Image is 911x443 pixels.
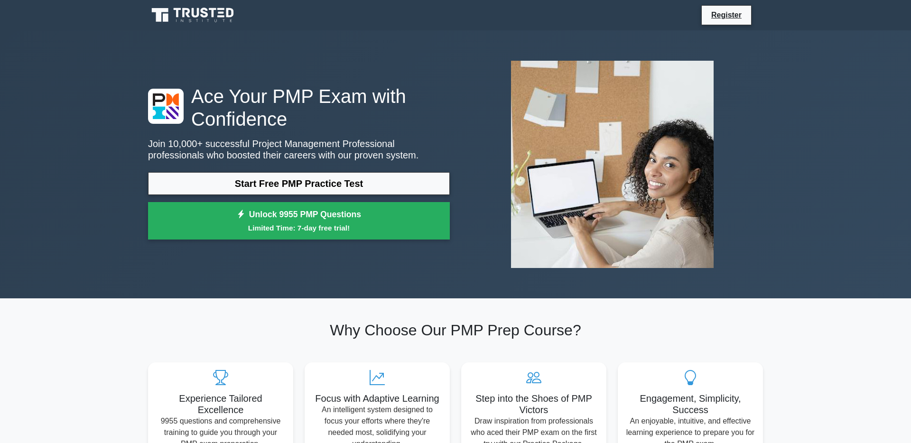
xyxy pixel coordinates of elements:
[706,9,747,21] a: Register
[148,202,450,240] a: Unlock 9955 PMP QuestionsLimited Time: 7-day free trial!
[160,222,438,233] small: Limited Time: 7-day free trial!
[148,172,450,195] a: Start Free PMP Practice Test
[625,393,755,415] h5: Engagement, Simplicity, Success
[148,85,450,130] h1: Ace Your PMP Exam with Confidence
[469,393,599,415] h5: Step into the Shoes of PMP Victors
[312,393,442,404] h5: Focus with Adaptive Learning
[148,138,450,161] p: Join 10,000+ successful Project Management Professional professionals who boosted their careers w...
[156,393,286,415] h5: Experience Tailored Excellence
[148,321,763,339] h2: Why Choose Our PMP Prep Course?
